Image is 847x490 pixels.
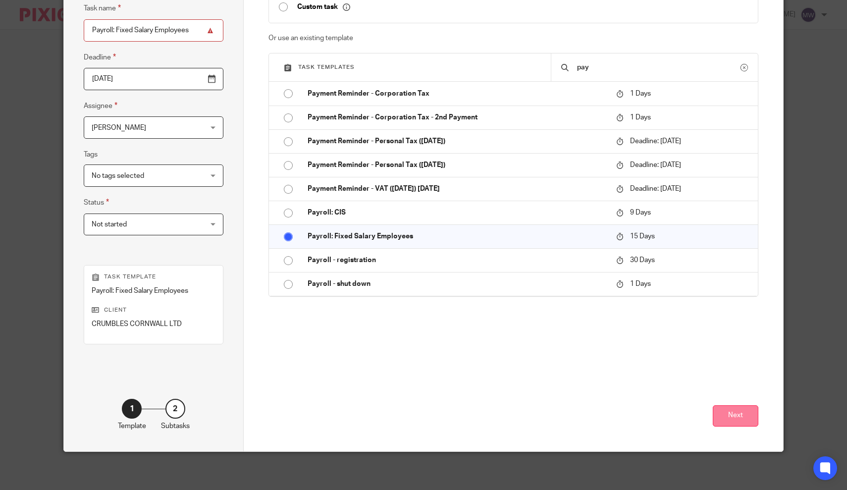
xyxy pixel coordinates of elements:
p: Custom task [297,2,350,11]
p: Template [118,421,146,431]
p: Payroll: Fixed Salary Employees [308,231,606,241]
span: 1 Days [630,114,651,121]
p: CRUMBLES CORNWALL LTD [92,319,215,329]
label: Assignee [84,100,117,111]
input: Search... [576,62,740,73]
button: Next [713,405,758,427]
p: Or use an existing template [268,33,758,43]
span: 30 Days [630,257,655,264]
span: No tags selected [92,172,144,179]
p: Payment Reminder - Personal Tax ([DATE]) [308,136,606,146]
label: Deadline [84,52,116,63]
span: Deadline: [DATE] [630,162,681,168]
p: Client [92,306,215,314]
p: Payroll - shut down [308,279,606,289]
p: Payment Reminder - Corporation Tax - 2nd Payment [308,112,606,122]
span: Not started [92,221,127,228]
p: Payroll: Fixed Salary Employees [92,286,215,296]
p: Payment Reminder - VAT ([DATE]) [DATE] [308,184,606,194]
label: Tags [84,150,98,160]
p: Task template [92,273,215,281]
div: 2 [165,399,185,419]
span: 9 Days [630,209,651,216]
div: 1 [122,399,142,419]
input: Task name [84,19,223,42]
span: 1 Days [630,90,651,97]
p: Payment Reminder - Corporation Tax [308,89,606,99]
label: Task name [84,2,121,14]
p: Payroll: CIS [308,208,606,218]
span: 1 Days [630,280,651,287]
span: Deadline: [DATE] [630,185,681,192]
span: Task templates [298,64,355,70]
span: [PERSON_NAME] [92,124,146,131]
input: Use the arrow keys to pick a date [84,68,223,90]
p: Subtasks [161,421,190,431]
span: Deadline: [DATE] [630,138,681,145]
label: Status [84,197,109,208]
p: Payment Reminder - Personal Tax ([DATE]) [308,160,606,170]
p: Payroll - registration [308,255,606,265]
span: 15 Days [630,233,655,240]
